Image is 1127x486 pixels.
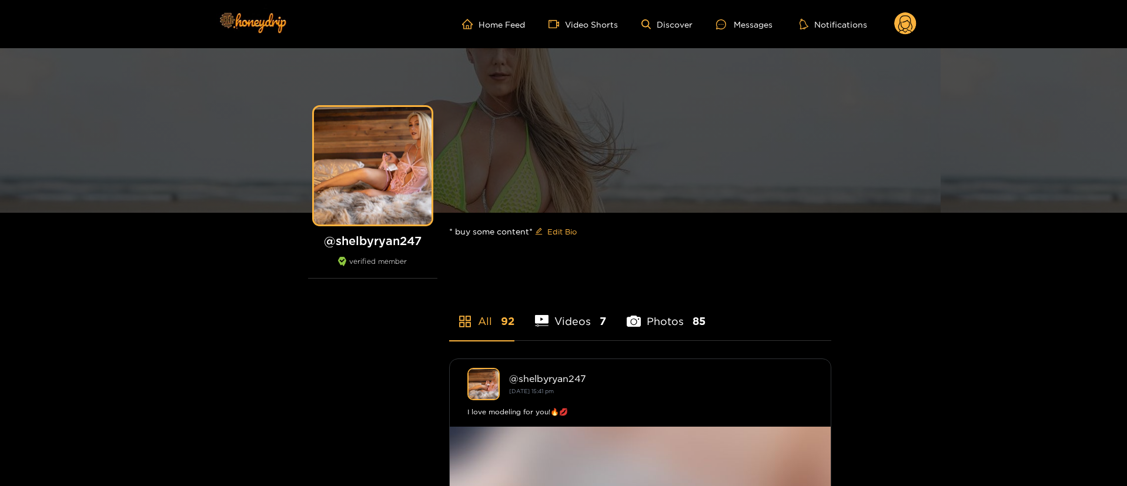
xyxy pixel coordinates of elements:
span: 92 [501,314,514,329]
img: shelbyryan247 [467,368,500,400]
div: verified member [308,257,437,279]
span: 7 [600,314,606,329]
button: Notifications [796,18,871,30]
li: Photos [627,287,705,340]
a: Video Shorts [549,19,618,29]
button: editEdit Bio [533,222,579,241]
h1: @ shelbyryan247 [308,233,437,248]
li: All [449,287,514,340]
span: home [462,19,479,29]
span: appstore [458,314,472,329]
a: Discover [641,19,693,29]
span: Edit Bio [547,226,577,237]
span: edit [535,227,543,236]
div: I love modeling for you!🔥💋 [467,406,813,418]
div: Messages [716,18,772,31]
span: video-camera [549,19,565,29]
div: * buy some content* [449,213,831,250]
a: Home Feed [462,19,525,29]
small: [DATE] 15:41 pm [509,388,554,394]
li: Videos [535,287,607,340]
div: @ shelbyryan247 [509,373,813,384]
span: 85 [693,314,705,329]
